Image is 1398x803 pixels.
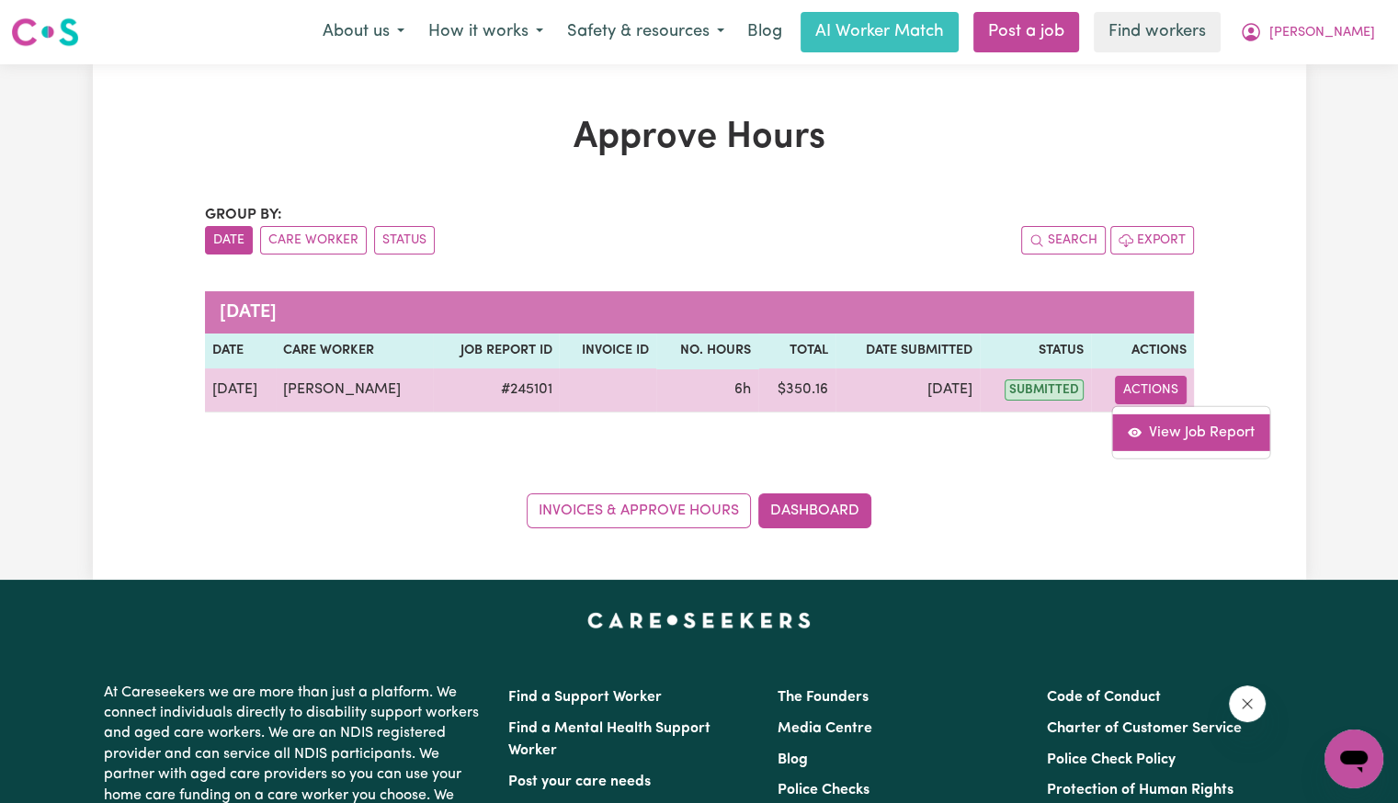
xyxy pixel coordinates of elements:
a: Police Checks [778,783,869,797]
caption: [DATE] [205,291,1194,334]
a: Media Centre [778,721,872,736]
a: Post a job [973,12,1079,52]
th: Care worker [276,334,433,368]
th: Invoice ID [559,334,656,368]
button: About us [311,13,416,51]
a: Protection of Human Rights [1047,783,1233,797]
a: Find a Support Worker [508,690,662,705]
span: 6 hours [734,382,751,397]
a: Charter of Customer Service [1047,721,1242,736]
button: Actions [1115,376,1187,404]
a: Post your care needs [508,775,651,789]
iframe: Button to launch messaging window [1324,729,1383,788]
th: Actions [1091,334,1194,368]
th: Total [758,334,835,368]
a: Blog [736,12,793,52]
iframe: Close message [1229,685,1266,722]
span: Need any help? [11,13,111,28]
th: Status [980,334,1091,368]
a: View job report 245101 [1112,413,1269,450]
a: Dashboard [758,493,871,528]
td: [DATE] [205,368,276,413]
button: Search [1021,226,1106,254]
span: [PERSON_NAME] [1269,23,1375,43]
a: Find workers [1094,12,1221,52]
a: Police Check Policy [1047,752,1176,767]
div: Actions [1111,405,1270,458]
button: How it works [416,13,555,51]
a: Blog [778,752,808,767]
button: sort invoices by paid status [374,226,435,254]
span: submitted [1005,379,1084,401]
a: Careseekers logo [11,11,79,53]
img: Careseekers logo [11,16,79,49]
a: Find a Mental Health Support Worker [508,721,710,758]
th: No. Hours [656,334,757,368]
th: Date Submitted [835,334,980,368]
button: sort invoices by care worker [260,226,367,254]
td: [DATE] [835,368,980,413]
a: AI Worker Match [801,12,959,52]
a: The Founders [778,690,869,705]
button: My Account [1228,13,1387,51]
a: Invoices & Approve Hours [527,493,751,528]
button: Export [1110,226,1194,254]
td: [PERSON_NAME] [276,368,433,413]
td: # 245101 [433,368,560,413]
a: Code of Conduct [1047,690,1161,705]
button: sort invoices by date [205,226,253,254]
a: Careseekers home page [587,613,811,628]
th: Job Report ID [433,334,560,368]
button: Safety & resources [555,13,736,51]
span: Group by: [205,208,282,222]
h1: Approve Hours [205,116,1194,160]
td: $ 350.16 [758,368,835,413]
th: Date [205,334,276,368]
